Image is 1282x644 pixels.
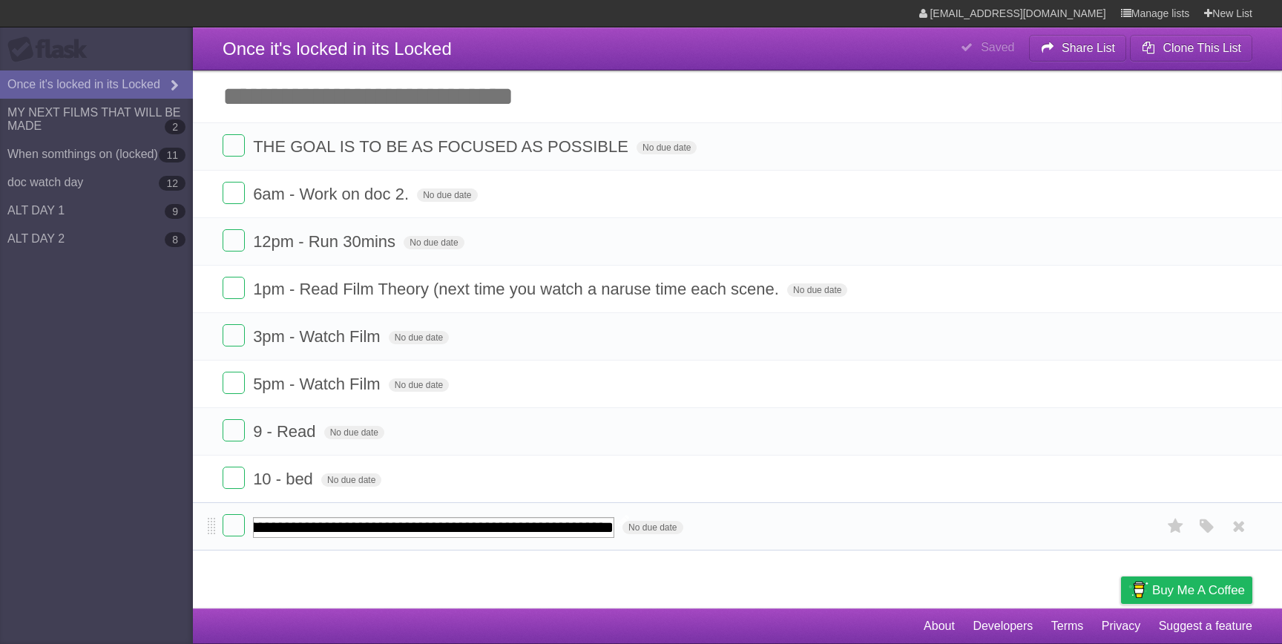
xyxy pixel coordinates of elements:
a: About [924,612,955,640]
label: Done [223,324,245,346]
label: Done [223,514,245,536]
b: Saved [981,41,1014,53]
b: 2 [165,119,185,134]
img: Buy me a coffee [1128,577,1148,602]
span: No due date [389,331,449,344]
span: No due date [637,141,697,154]
span: No due date [404,236,464,249]
span: No due date [324,426,384,439]
span: No due date [321,473,381,487]
a: Privacy [1102,612,1140,640]
button: Clone This List [1130,35,1252,62]
label: Done [223,419,245,441]
b: 12 [159,176,185,191]
a: Suggest a feature [1159,612,1252,640]
span: 9 - Read [253,422,319,441]
span: 6am - Work on doc 2. [253,185,412,203]
label: Done [223,229,245,252]
span: 10 - bed [253,470,317,488]
span: 5pm - Watch Film [253,375,384,393]
a: Buy me a coffee [1121,576,1252,604]
a: Developers [973,612,1033,640]
span: No due date [389,378,449,392]
span: 1pm - Read Film Theory (next time you watch a naruse time each scene. [253,280,783,298]
label: Star task [1162,514,1190,539]
label: Done [223,372,245,394]
span: THE GOAL IS TO BE AS FOCUSED AS POSSIBLE [253,137,632,156]
b: 8 [165,232,185,247]
div: Flask [7,36,96,63]
label: Done [223,182,245,204]
span: Once it's locked in its Locked [223,39,452,59]
button: Share List [1029,35,1127,62]
label: Done [223,134,245,157]
b: Clone This List [1163,42,1241,54]
label: Done [223,467,245,489]
span: Buy me a coffee [1152,577,1245,603]
label: Done [223,277,245,299]
span: No due date [787,283,847,297]
span: 12pm - Run 30mins [253,232,399,251]
b: Share List [1062,42,1115,54]
span: No due date [622,521,683,534]
span: 3pm - Watch Film [253,327,384,346]
a: Terms [1051,612,1084,640]
b: 9 [165,204,185,219]
span: No due date [417,188,477,202]
b: 11 [159,148,185,162]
